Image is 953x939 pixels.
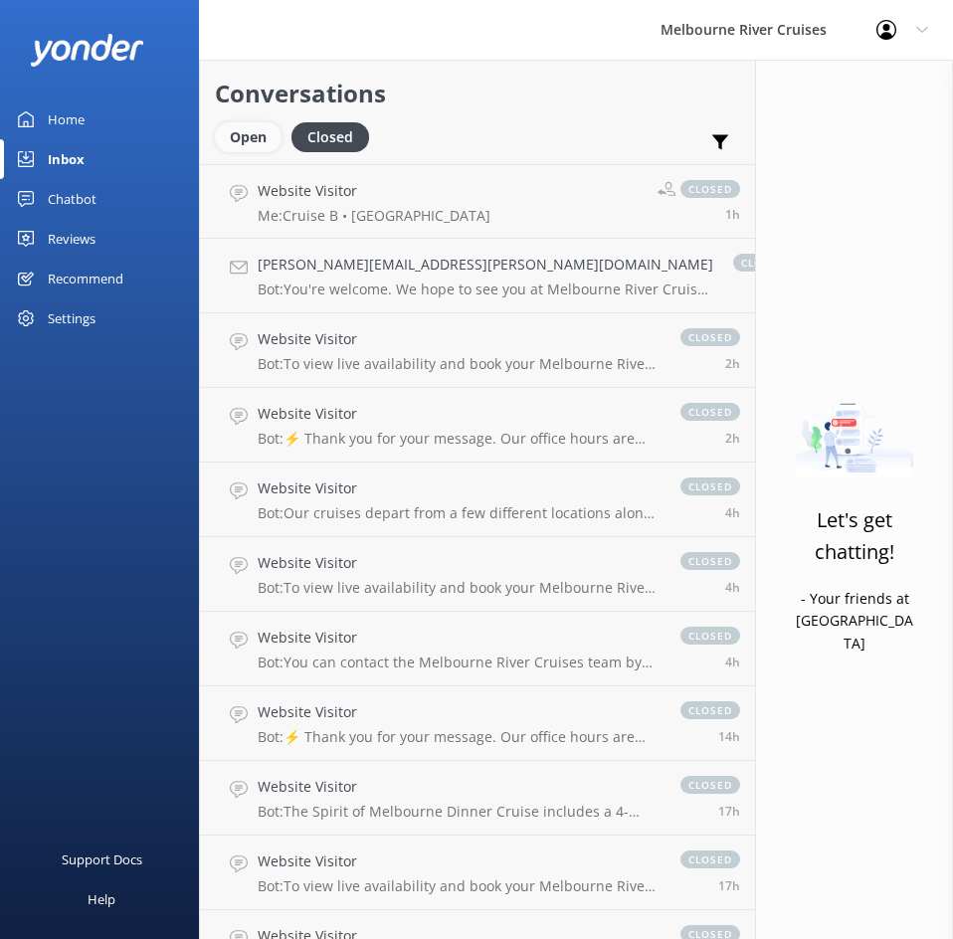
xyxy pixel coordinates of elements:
[88,879,115,919] div: Help
[200,612,755,686] a: Website VisitorBot:You can contact the Melbourne River Cruises team by emailing [EMAIL_ADDRESS][D...
[680,701,740,719] span: closed
[48,298,95,338] div: Settings
[258,654,661,671] p: Bot: You can contact the Melbourne River Cruises team by emailing [EMAIL_ADDRESS][DOMAIN_NAME]. V...
[48,219,95,259] div: Reviews
[215,75,740,112] h2: Conversations
[215,125,291,147] a: Open
[725,355,740,372] span: Sep 08 2025 11:42am (UTC +10:00) Australia/Sydney
[258,701,661,723] h4: Website Visitor
[258,477,661,499] h4: Website Visitor
[796,588,913,655] p: - Your friends at [GEOGRAPHIC_DATA]
[258,207,490,225] p: Me: Cruise B • [GEOGRAPHIC_DATA]
[258,803,661,821] p: Bot: The Spirit of Melbourne Dinner Cruise includes a 4-course meal with an entrée, main, dessert...
[258,877,661,895] p: Bot: To view live availability and book your Melbourne River Cruise experience, click [URL][DOMAI...
[200,313,755,388] a: Website VisitorBot:To view live availability and book your Melbourne River Cruise experience, cli...
[258,579,661,597] p: Bot: To view live availability and book your Melbourne River Cruise experience, click [URL][DOMAI...
[718,877,740,894] span: Sep 07 2025 08:48pm (UTC +10:00) Australia/Sydney
[200,463,755,537] a: Website VisitorBot:Our cruises depart from a few different locations along [GEOGRAPHIC_DATA] and ...
[258,728,661,746] p: Bot: ⚡ Thank you for your message. Our office hours are Mon - Fri 9.30am - 5pm. We'll get back to...
[718,728,740,745] span: Sep 07 2025 11:51pm (UTC +10:00) Australia/Sydney
[725,206,740,223] span: Sep 08 2025 01:05pm (UTC +10:00) Australia/Sydney
[680,627,740,645] span: closed
[200,686,755,761] a: Website VisitorBot:⚡ Thank you for your message. Our office hours are Mon - Fri 9.30am - 5pm. We'...
[725,430,740,447] span: Sep 08 2025 11:26am (UTC +10:00) Australia/Sydney
[258,552,661,574] h4: Website Visitor
[200,761,755,836] a: Website VisitorBot:The Spirit of Melbourne Dinner Cruise includes a 4-course meal with an entrée,...
[215,122,282,152] div: Open
[48,259,123,298] div: Recommend
[291,122,369,152] div: Closed
[258,328,661,350] h4: Website Visitor
[258,180,490,202] h4: Website Visitor
[62,840,142,879] div: Support Docs
[291,125,379,147] a: Closed
[725,579,740,596] span: Sep 08 2025 10:06am (UTC +10:00) Australia/Sydney
[680,776,740,794] span: closed
[30,34,144,67] img: yonder-white-logo.png
[200,239,755,313] a: [PERSON_NAME][EMAIL_ADDRESS][PERSON_NAME][DOMAIN_NAME]Bot:You're welcome. We hope to see you at M...
[680,477,740,495] span: closed
[258,627,661,649] h4: Website Visitor
[48,139,85,179] div: Inbox
[200,836,755,910] a: Website VisitorBot:To view live availability and book your Melbourne River Cruise experience, cli...
[680,403,740,421] span: closed
[680,180,740,198] span: closed
[200,388,755,463] a: Website VisitorBot:⚡ Thank you for your message. Our office hours are Mon - Fri 9.30am - 5pm. We'...
[680,552,740,570] span: closed
[48,179,96,219] div: Chatbot
[200,537,755,612] a: Website VisitorBot:To view live availability and book your Melbourne River Cruise experience, cli...
[258,355,661,373] p: Bot: To view live availability and book your Melbourne River Cruise experience, click [URL][DOMAI...
[258,254,713,276] h4: [PERSON_NAME][EMAIL_ADDRESS][PERSON_NAME][DOMAIN_NAME]
[258,850,661,872] h4: Website Visitor
[680,850,740,868] span: closed
[200,164,755,239] a: Website VisitorMe:Cruise B • [GEOGRAPHIC_DATA]closed1h
[796,384,913,478] img: artwork of a man stealing a conversation from at giant smartphone
[725,654,740,670] span: Sep 08 2025 09:52am (UTC +10:00) Australia/Sydney
[725,504,740,521] span: Sep 08 2025 10:12am (UTC +10:00) Australia/Sydney
[258,504,661,522] p: Bot: Our cruises depart from a few different locations along [GEOGRAPHIC_DATA] and Federation [GE...
[718,803,740,820] span: Sep 07 2025 08:59pm (UTC +10:00) Australia/Sydney
[733,254,793,272] span: closed
[48,99,85,139] div: Home
[680,328,740,346] span: closed
[258,430,661,448] p: Bot: ⚡ Thank you for your message. Our office hours are Mon - Fri 9.30am - 5pm. We'll get back to...
[258,281,713,298] p: Bot: You're welcome. We hope to see you at Melbourne River Cruises soon!
[258,776,661,798] h4: Website Visitor
[258,403,661,425] h4: Website Visitor
[796,504,913,568] h3: Let's get chatting!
